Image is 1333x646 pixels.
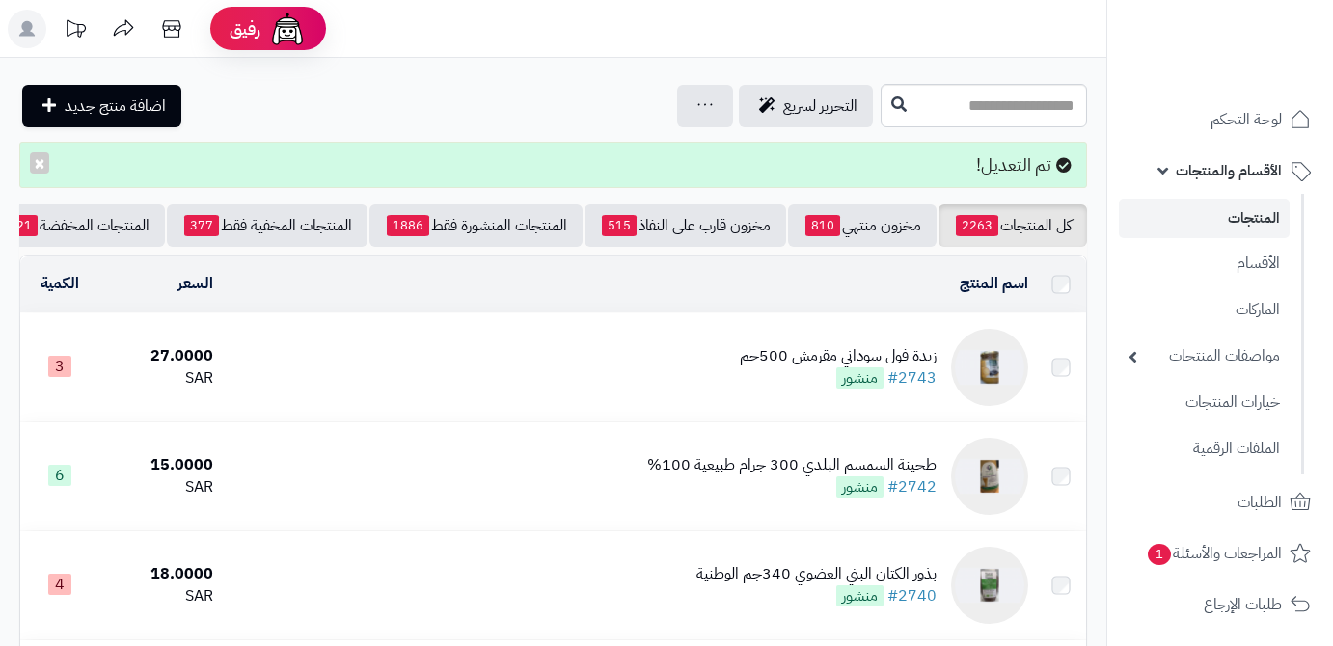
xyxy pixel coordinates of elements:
a: مواصفات المنتجات [1119,336,1290,377]
span: المراجعات والأسئلة [1146,540,1282,567]
div: تم التعديل! [19,142,1087,188]
span: رفيق [230,17,260,40]
a: لوحة التحكم [1119,96,1321,143]
a: المنتجات المخفية فقط377 [167,204,367,247]
div: زبدة فول سوداني مقرمش 500جم [740,345,937,367]
span: منشور [836,476,884,498]
a: كل المنتجات2263 [939,204,1087,247]
span: 6 [48,465,71,486]
img: زبدة فول سوداني مقرمش 500جم [951,329,1028,406]
a: الماركات [1119,289,1290,331]
a: #2743 [887,366,937,390]
button: × [30,152,49,174]
a: تحديثات المنصة [51,10,99,53]
a: الكمية [41,272,79,295]
span: 515 [602,215,637,236]
span: 1886 [387,215,429,236]
span: 2263 [956,215,998,236]
span: 810 [805,215,840,236]
span: 3 [48,356,71,377]
div: طحينة السمسم البلدي 300 جرام طبيعية 100% [647,454,937,476]
div: بذور الكتان البني العضوي 340جم الوطنية [696,563,937,585]
a: #2740 [887,584,937,607]
a: اسم المنتج [960,272,1028,295]
a: #2742 [887,475,937,498]
a: مخزون قارب على النفاذ515 [585,204,786,247]
a: مخزون منتهي810 [788,204,937,247]
a: طلبات الإرجاع [1119,581,1321,628]
span: 4 [48,574,71,595]
div: SAR [106,367,212,390]
img: طحينة السمسم البلدي 300 جرام طبيعية 100% [951,438,1028,515]
a: التحرير لسريع [739,85,873,127]
span: 377 [184,215,219,236]
span: التحرير لسريع [783,94,857,118]
span: طلبات الإرجاع [1204,591,1282,618]
div: 27.0000 [106,345,212,367]
a: الطلبات [1119,479,1321,525]
div: SAR [106,476,212,498]
img: بذور الكتان البني العضوي 340جم الوطنية [951,547,1028,624]
div: 18.0000 [106,563,212,585]
span: اضافة منتج جديد [65,94,166,118]
a: السعر [177,272,213,295]
img: logo-2.png [1202,38,1315,78]
a: خيارات المنتجات [1119,382,1290,423]
span: لوحة التحكم [1211,106,1282,133]
div: 15.0000 [106,454,212,476]
span: الأقسام والمنتجات [1176,157,1282,184]
span: منشور [836,585,884,606]
div: SAR [106,585,212,607]
span: 21 [11,215,38,236]
a: الملفات الرقمية [1119,428,1290,470]
a: الأقسام [1119,243,1290,284]
span: منشور [836,367,884,389]
a: اضافة منتج جديد [22,85,181,127]
a: المراجعات والأسئلة1 [1119,530,1321,577]
img: ai-face.png [268,10,307,48]
span: 1 [1147,543,1171,565]
a: المنتجات المنشورة فقط1886 [369,204,583,247]
span: الطلبات [1238,489,1282,516]
a: المنتجات [1119,199,1290,238]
